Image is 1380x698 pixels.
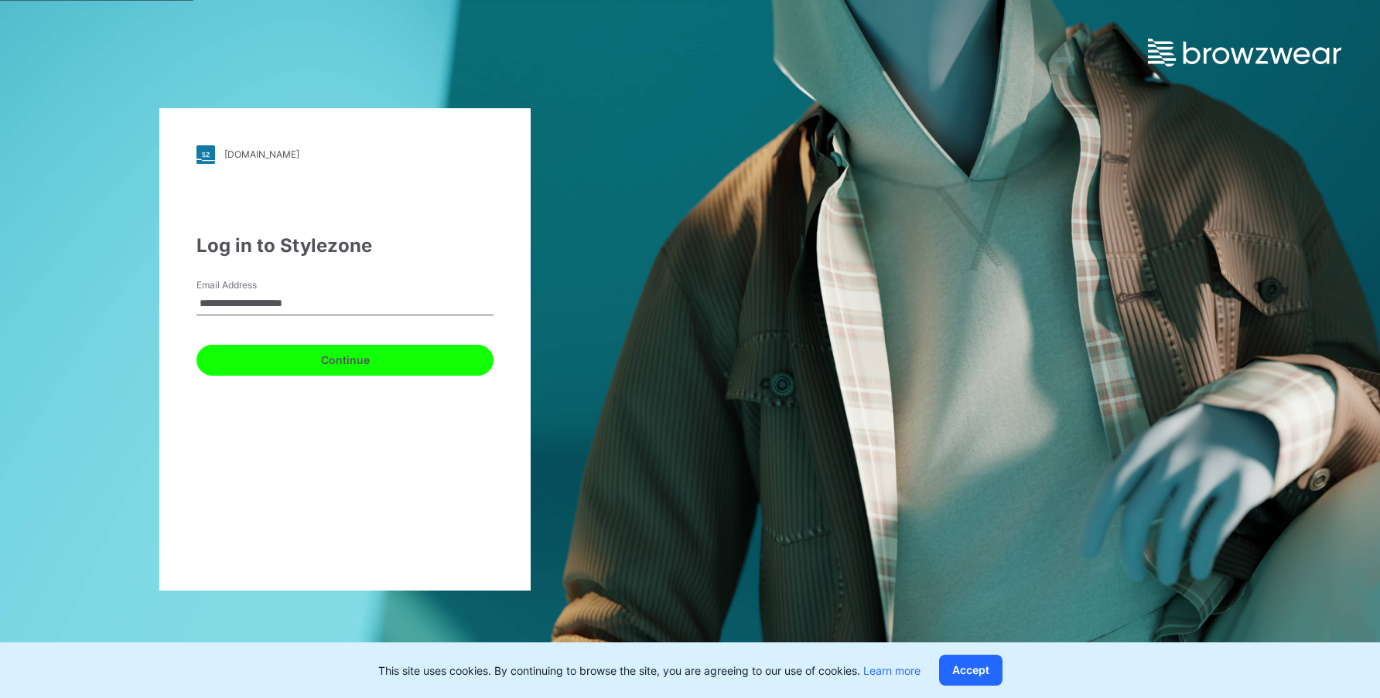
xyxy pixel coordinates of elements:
div: Log in to Stylezone [196,232,494,260]
img: browzwear-logo.e42bd6dac1945053ebaf764b6aa21510.svg [1148,39,1341,66]
a: [DOMAIN_NAME] [196,145,494,164]
a: Learn more [863,664,921,677]
img: stylezone-logo.562084cfcfab977791bfbf7441f1a819.svg [196,145,215,164]
div: [DOMAIN_NAME] [224,148,299,160]
button: Accept [939,655,1003,686]
p: This site uses cookies. By continuing to browse the site, you are agreeing to our use of cookies. [378,662,921,679]
button: Continue [196,345,494,376]
label: Email Address [196,278,305,292]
